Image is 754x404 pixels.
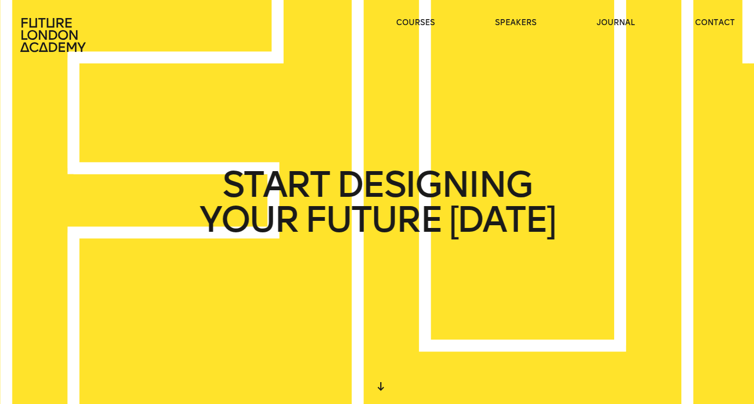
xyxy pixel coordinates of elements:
[222,167,329,202] span: START
[337,167,532,202] span: DESIGNING
[396,17,435,28] a: courses
[305,202,441,237] span: FUTURE
[199,202,298,237] span: YOUR
[449,202,555,237] span: [DATE]
[597,17,635,28] a: journal
[495,17,537,28] a: speakers
[695,17,735,28] a: contact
